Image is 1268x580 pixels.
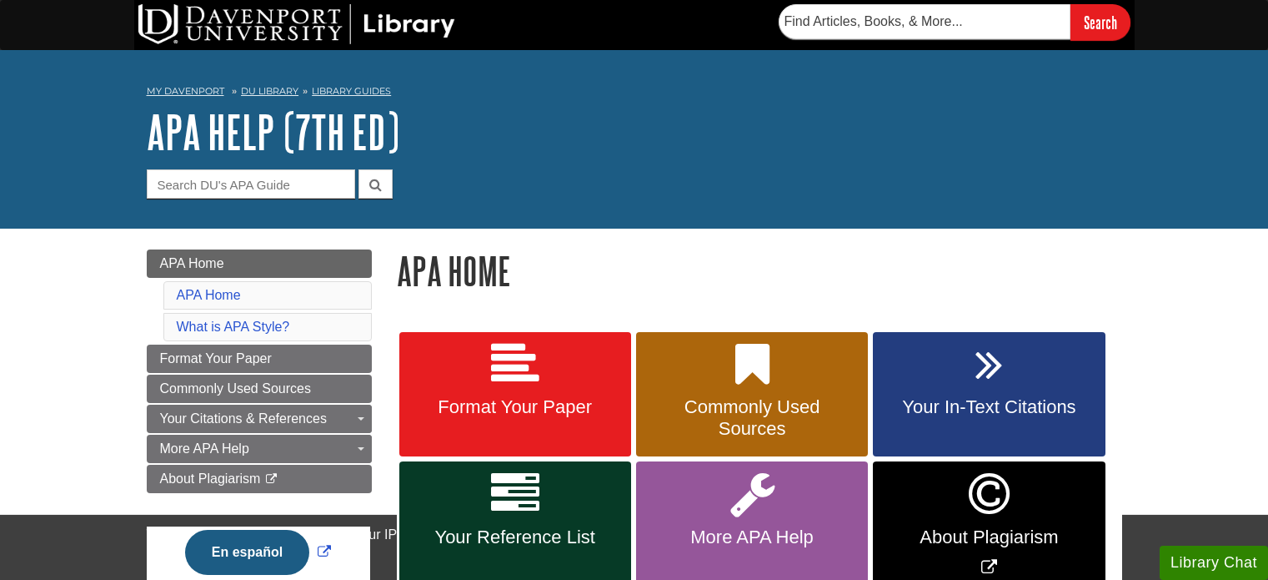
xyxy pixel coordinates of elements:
[160,411,327,426] span: Your Citations & References
[160,472,261,486] span: About Plagiarism
[636,332,868,457] a: Commonly Used Sources
[160,441,249,456] span: More APA Help
[399,332,631,457] a: Format Your Paper
[397,250,1122,292] h1: APA Home
[649,396,855,440] span: Commonly Used Sources
[147,106,399,158] a: APA Help (7th Ed)
[160,351,272,366] span: Format Your Paper
[177,288,241,302] a: APA Home
[649,527,855,548] span: More APA Help
[147,435,372,463] a: More APA Help
[241,85,298,97] a: DU Library
[181,545,335,559] a: Link opens in new window
[885,396,1092,418] span: Your In-Text Citations
[147,465,372,493] a: About Plagiarism
[147,405,372,433] a: Your Citations & References
[147,84,224,98] a: My Davenport
[312,85,391,97] a: Library Guides
[779,4,1130,40] form: Searches DU Library's articles, books, and more
[185,530,309,575] button: En español
[147,80,1122,107] nav: breadcrumb
[779,4,1070,39] input: Find Articles, Books, & More...
[160,256,224,270] span: APA Home
[1070,4,1130,40] input: Search
[147,250,372,278] a: APA Home
[1160,546,1268,580] button: Library Chat
[885,527,1092,548] span: About Plagiarism
[147,375,372,403] a: Commonly Used Sources
[264,474,278,485] i: This link opens in a new window
[873,332,1105,457] a: Your In-Text Citations
[412,527,619,548] span: Your Reference List
[412,396,619,418] span: Format Your Paper
[177,320,290,334] a: What is APA Style?
[160,381,311,396] span: Commonly Used Sources
[147,345,372,373] a: Format Your Paper
[147,169,355,199] input: Search DU's APA Guide
[138,4,455,44] img: DU Library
